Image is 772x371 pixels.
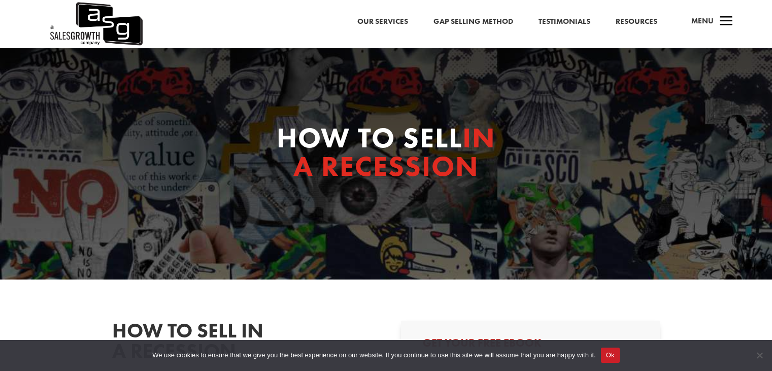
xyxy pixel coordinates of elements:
[601,348,620,363] button: Ok
[423,337,638,354] h3: Get Your Free Ebook
[112,321,264,366] h2: How to sell in a recession
[152,350,595,360] span: We use cookies to ensure that we give you the best experience on our website. If you continue to ...
[193,123,579,185] h1: How to sell
[293,119,496,184] span: In a recession
[754,350,764,360] span: No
